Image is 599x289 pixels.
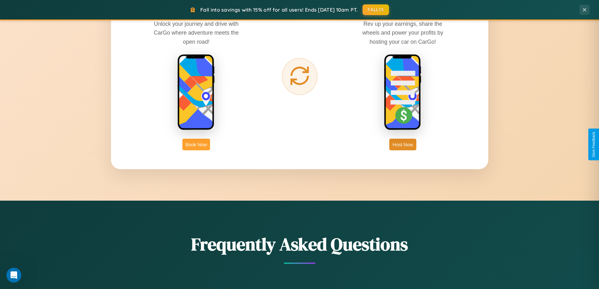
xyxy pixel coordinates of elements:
button: FALL15 [363,4,389,15]
button: Book Now [182,139,210,150]
h2: Frequently Asked Questions [111,232,488,256]
img: host phone [384,54,422,131]
p: Rev up your earnings, share the wheels and power your profits by hosting your car on CarGo! [356,19,450,46]
img: rent phone [177,54,215,131]
div: Give Feedback [591,132,596,157]
button: Host Now [389,139,416,150]
iframe: Intercom live chat [6,268,21,283]
span: Fall into savings with 15% off for all users! Ends [DATE] 10am PT. [200,7,358,13]
p: Unlock your journey and drive with CarGo where adventure meets the open road! [149,19,243,46]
